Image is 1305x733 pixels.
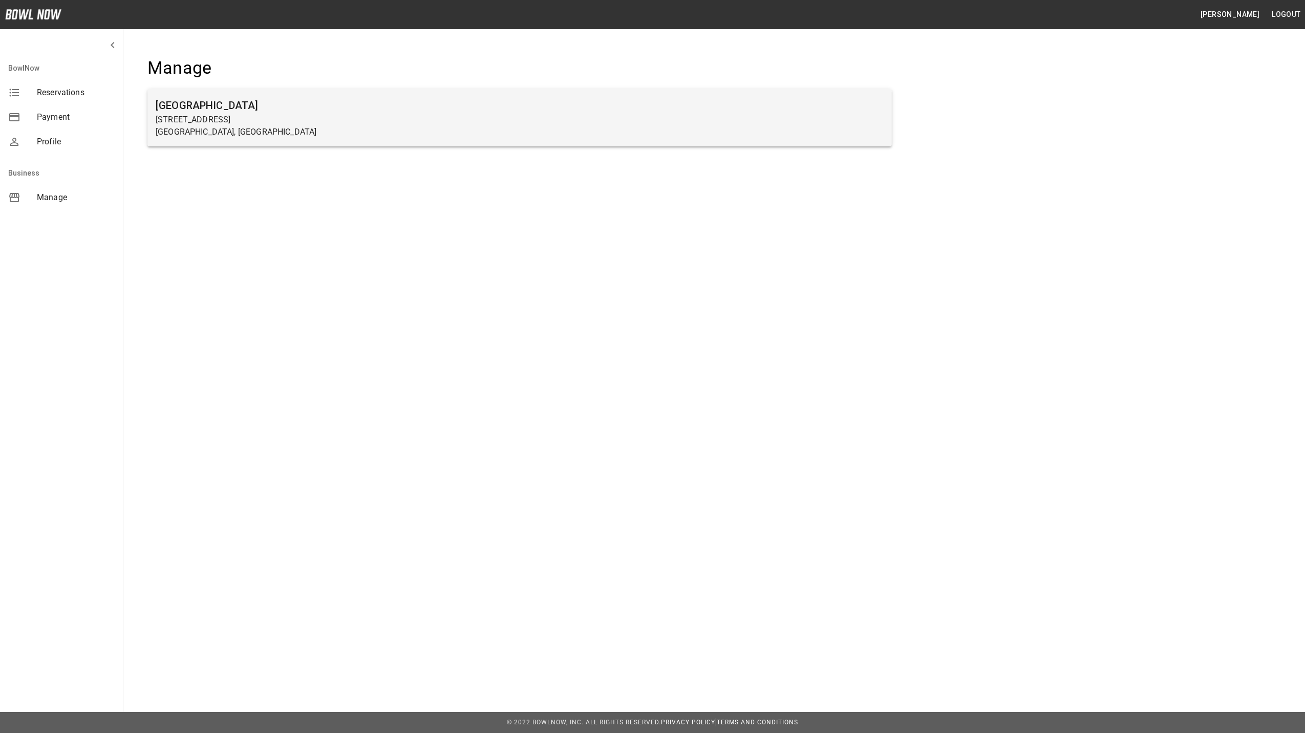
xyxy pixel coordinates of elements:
[717,719,798,726] a: Terms and Conditions
[1268,5,1305,24] button: Logout
[37,136,115,148] span: Profile
[1196,5,1264,24] button: [PERSON_NAME]
[5,9,61,19] img: logo
[156,97,884,114] h6: [GEOGRAPHIC_DATA]
[147,57,892,79] h4: Manage
[37,87,115,99] span: Reservations
[37,191,115,204] span: Manage
[661,719,715,726] a: Privacy Policy
[156,126,884,138] p: [GEOGRAPHIC_DATA], [GEOGRAPHIC_DATA]
[507,719,661,726] span: © 2022 BowlNow, Inc. All Rights Reserved.
[156,114,884,126] p: [STREET_ADDRESS]
[37,111,115,123] span: Payment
